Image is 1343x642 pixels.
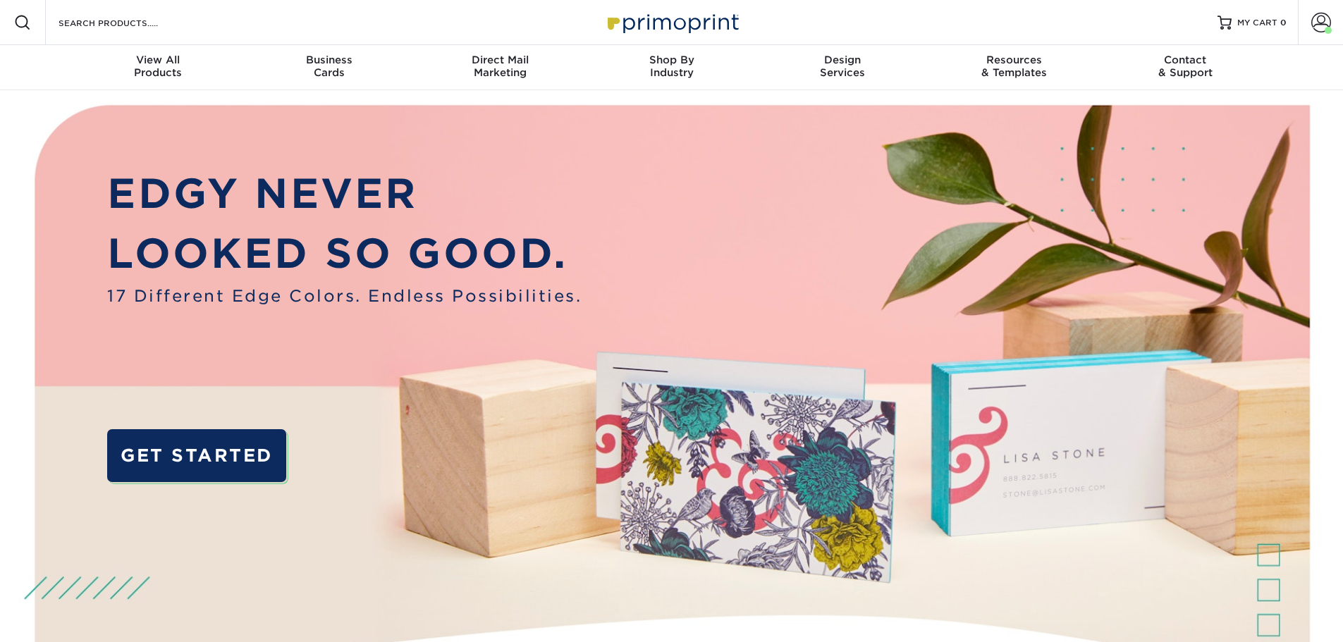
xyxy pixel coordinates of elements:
a: GET STARTED [107,429,286,482]
a: View AllProducts [73,45,244,90]
span: MY CART [1237,17,1277,29]
span: Direct Mail [415,54,586,66]
a: BusinessCards [243,45,415,90]
a: Shop ByIndustry [586,45,757,90]
div: & Templates [928,54,1100,79]
a: Contact& Support [1100,45,1271,90]
span: View All [73,54,244,66]
a: Direct MailMarketing [415,45,586,90]
span: 0 [1280,18,1287,27]
span: Business [243,54,415,66]
div: Services [757,54,928,79]
a: DesignServices [757,45,928,90]
span: Contact [1100,54,1271,66]
div: & Support [1100,54,1271,79]
p: EDGY NEVER [107,163,582,224]
div: Industry [586,54,757,79]
span: 17 Different Edge Colors. Endless Possibilities. [107,284,582,308]
input: SEARCH PRODUCTS..... [57,14,195,31]
span: Shop By [586,54,757,66]
span: Design [757,54,928,66]
div: Marketing [415,54,586,79]
p: LOOKED SO GOOD. [107,223,582,284]
span: Resources [928,54,1100,66]
div: Cards [243,54,415,79]
img: Primoprint [601,7,742,37]
a: Resources& Templates [928,45,1100,90]
div: Products [73,54,244,79]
